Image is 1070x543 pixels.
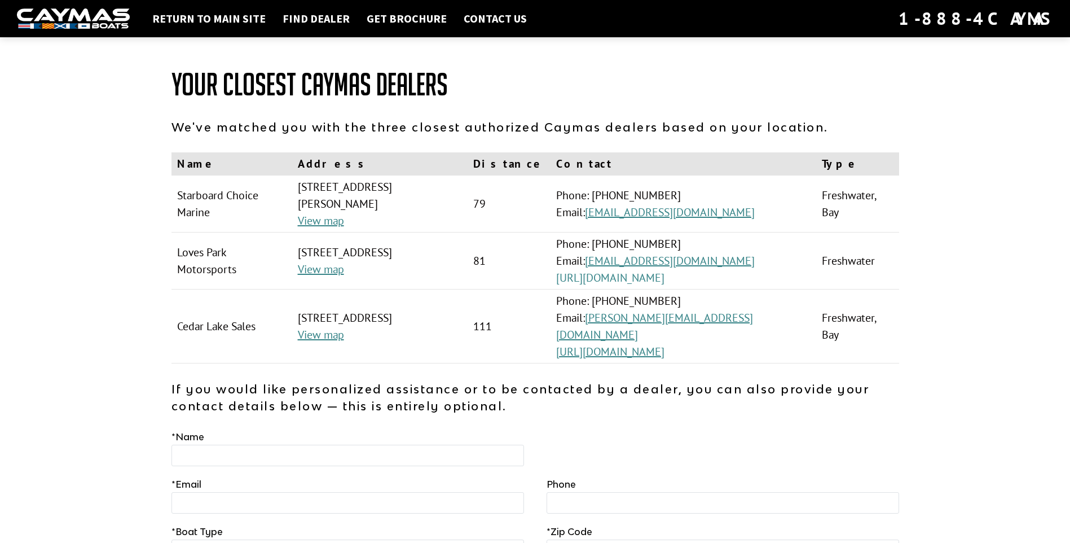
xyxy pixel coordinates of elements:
[547,525,592,538] label: Zip Code
[816,233,899,290] td: Freshwater
[298,262,344,277] a: View map
[171,380,899,414] p: If you would like personalized assistance or to be contacted by a dealer, you can also provide yo...
[171,430,204,444] label: Name
[468,290,551,364] td: 111
[816,152,899,176] th: Type
[551,152,816,176] th: Contact
[585,253,755,268] a: [EMAIL_ADDRESS][DOMAIN_NAME]
[556,344,664,359] a: [URL][DOMAIN_NAME]
[551,290,816,364] td: Phone: [PHONE_NUMBER] Email:
[816,176,899,233] td: Freshwater, Bay
[171,176,292,233] td: Starboard Choice Marine
[292,152,468,176] th: Address
[292,176,468,233] td: [STREET_ADDRESS][PERSON_NAME]
[171,152,292,176] th: Name
[468,233,551,290] td: 81
[468,176,551,233] td: 79
[171,525,223,538] label: Boat Type
[551,176,816,233] td: Phone: [PHONE_NUMBER] Email:
[585,205,755,220] a: [EMAIL_ADDRESS][DOMAIN_NAME]
[171,233,292,290] td: Loves Park Motorsports
[547,478,576,491] label: Phone
[816,290,899,364] td: Freshwater, Bay
[171,68,899,102] h1: Your Closest Caymas Dealers
[361,11,452,26] a: Get Brochure
[17,8,130,29] img: white-logo-c9c8dbefe5ff5ceceb0f0178aa75bf4bb51f6bca0971e226c86eb53dfe498488.png
[298,213,344,228] a: View map
[171,119,899,135] p: We've matched you with the three closest authorized Caymas dealers based on your location.
[551,233,816,290] td: Phone: [PHONE_NUMBER] Email:
[171,290,292,364] td: Cedar Lake Sales
[298,327,344,342] a: View map
[277,11,355,26] a: Find Dealer
[899,6,1053,31] div: 1-888-4CAYMAS
[458,11,532,26] a: Contact Us
[147,11,271,26] a: Return to main site
[556,310,753,342] a: [PERSON_NAME][EMAIL_ADDRESS][DOMAIN_NAME]
[171,478,201,491] label: Email
[292,290,468,364] td: [STREET_ADDRESS]
[556,270,664,285] a: [URL][DOMAIN_NAME]
[292,233,468,290] td: [STREET_ADDRESS]
[468,152,551,176] th: Distance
